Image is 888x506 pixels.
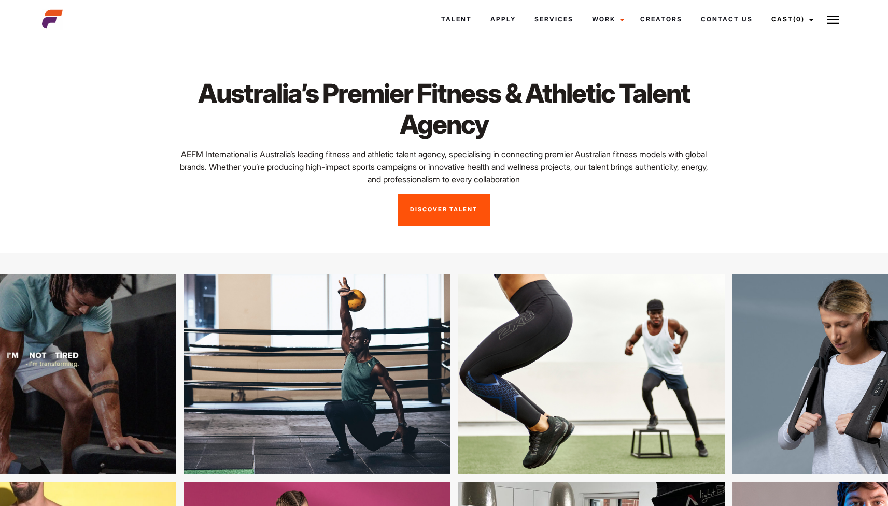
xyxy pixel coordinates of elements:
img: 3grvd [139,274,405,474]
a: Talent [432,5,481,33]
a: Contact Us [692,5,762,33]
a: Work [583,5,631,33]
a: Cast(0) [762,5,820,33]
img: Burger icon [827,13,839,26]
img: cropped-aefm-brand-fav-22-square.png [42,9,63,30]
a: Discover Talent [398,194,490,226]
h1: Australia’s Premier Fitness & Athletic Talent Agency [178,78,710,140]
img: 20 [413,274,680,474]
a: Apply [481,5,525,33]
p: AEFM International is Australia’s leading fitness and athletic talent agency, specialising in con... [178,148,710,185]
a: Creators [631,5,692,33]
a: Services [525,5,583,33]
span: (0) [793,15,805,23]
